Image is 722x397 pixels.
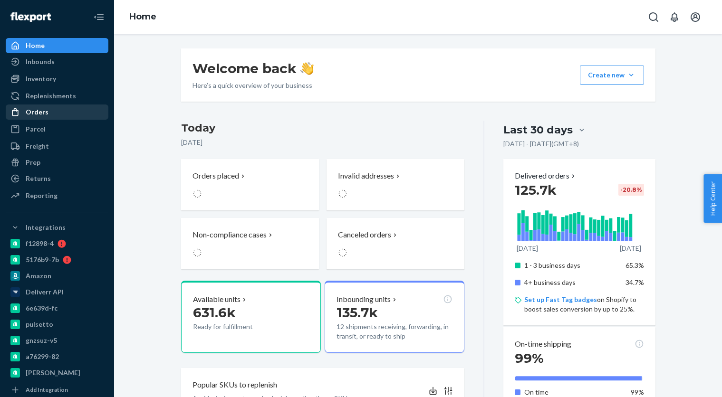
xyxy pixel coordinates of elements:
[517,244,538,253] p: [DATE]
[193,81,314,90] p: Here’s a quick overview of your business
[515,339,571,350] p: On-time shipping
[618,184,644,196] div: -20.8 %
[524,388,618,397] p: On time
[26,271,51,281] div: Amazon
[6,139,108,154] a: Freight
[503,139,579,149] p: [DATE] - [DATE] ( GMT+8 )
[6,333,108,348] a: gnzsuz-v5
[300,62,314,75] img: hand-wave emoji
[6,301,108,316] a: 6e639d-fc
[6,384,108,396] a: Add Integration
[6,71,108,86] a: Inventory
[6,88,108,104] a: Replenishments
[6,268,108,284] a: Amazon
[193,60,314,77] h1: Welcome back
[26,352,59,361] div: a76299-82
[327,218,464,269] button: Canceled orders
[26,158,40,167] div: Prep
[10,12,51,22] img: Flexport logo
[515,350,544,366] span: 99%
[193,170,239,181] p: Orders placed
[665,8,684,27] button: Open notifications
[6,317,108,332] a: pulsetto
[515,170,577,181] button: Delivered orders
[26,336,57,345] div: gnzsuz-v5
[26,303,58,313] div: 6e639d-fc
[89,8,108,27] button: Close Navigation
[193,322,281,331] p: Ready for fulfillment
[181,159,319,210] button: Orders placed
[193,294,241,305] p: Available units
[6,365,108,380] a: [PERSON_NAME]
[686,8,705,27] button: Open account menu
[524,295,597,303] a: Set up Fast Tag badges
[6,155,108,170] a: Prep
[26,223,66,232] div: Integrations
[26,255,59,265] div: 5176b9-7b
[26,41,45,50] div: Home
[129,11,156,22] a: Home
[6,122,108,137] a: Parcel
[181,218,319,269] button: Non-compliance cases
[503,123,573,137] div: Last 30 days
[337,304,378,321] span: 135.7k
[6,220,108,235] button: Integrations
[193,229,267,240] p: Non-compliance cases
[703,174,722,223] button: Help Center
[26,174,51,183] div: Returns
[6,284,108,300] a: Deliverr API
[644,8,663,27] button: Open Search Box
[338,170,394,181] p: Invalid addresses
[337,322,452,341] p: 12 shipments receiving, forwarding, in transit, or ready to ship
[337,294,391,305] p: Inbounding units
[26,386,68,394] div: Add Integration
[6,188,108,203] a: Reporting
[338,229,391,240] p: Canceled orders
[26,239,54,248] div: f12898-4
[620,244,641,253] p: [DATE]
[327,159,464,210] button: Invalid addresses
[580,66,644,85] button: Create new
[26,57,55,66] div: Inbounds
[181,121,465,136] h3: Today
[626,278,644,286] span: 34.7%
[6,236,108,251] a: f12898-4
[524,295,644,314] p: on Shopify to boost sales conversion by up to 25%.
[6,171,108,186] a: Returns
[26,368,80,378] div: [PERSON_NAME]
[181,281,321,353] button: Available units631.6kReady for fulfillment
[524,278,618,287] p: 4+ business days
[6,104,108,120] a: Orders
[515,182,557,198] span: 125.7k
[181,138,465,147] p: [DATE]
[122,3,164,31] ol: breadcrumbs
[26,287,64,297] div: Deliverr API
[631,388,644,396] span: 99%
[26,124,46,134] div: Parcel
[26,91,76,101] div: Replenishments
[524,261,618,270] p: 1 - 3 business days
[193,304,236,321] span: 631.6k
[6,252,108,267] a: 5176b9-7b
[26,320,53,329] div: pulsetto
[26,107,48,117] div: Orders
[26,142,49,151] div: Freight
[6,349,108,364] a: a76299-82
[626,261,644,269] span: 65.3%
[193,379,277,390] p: Popular SKUs to replenish
[325,281,464,353] button: Inbounding units135.7k12 shipments receiving, forwarding, in transit, or ready to ship
[26,191,58,200] div: Reporting
[6,38,108,53] a: Home
[6,54,108,69] a: Inbounds
[26,74,56,84] div: Inventory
